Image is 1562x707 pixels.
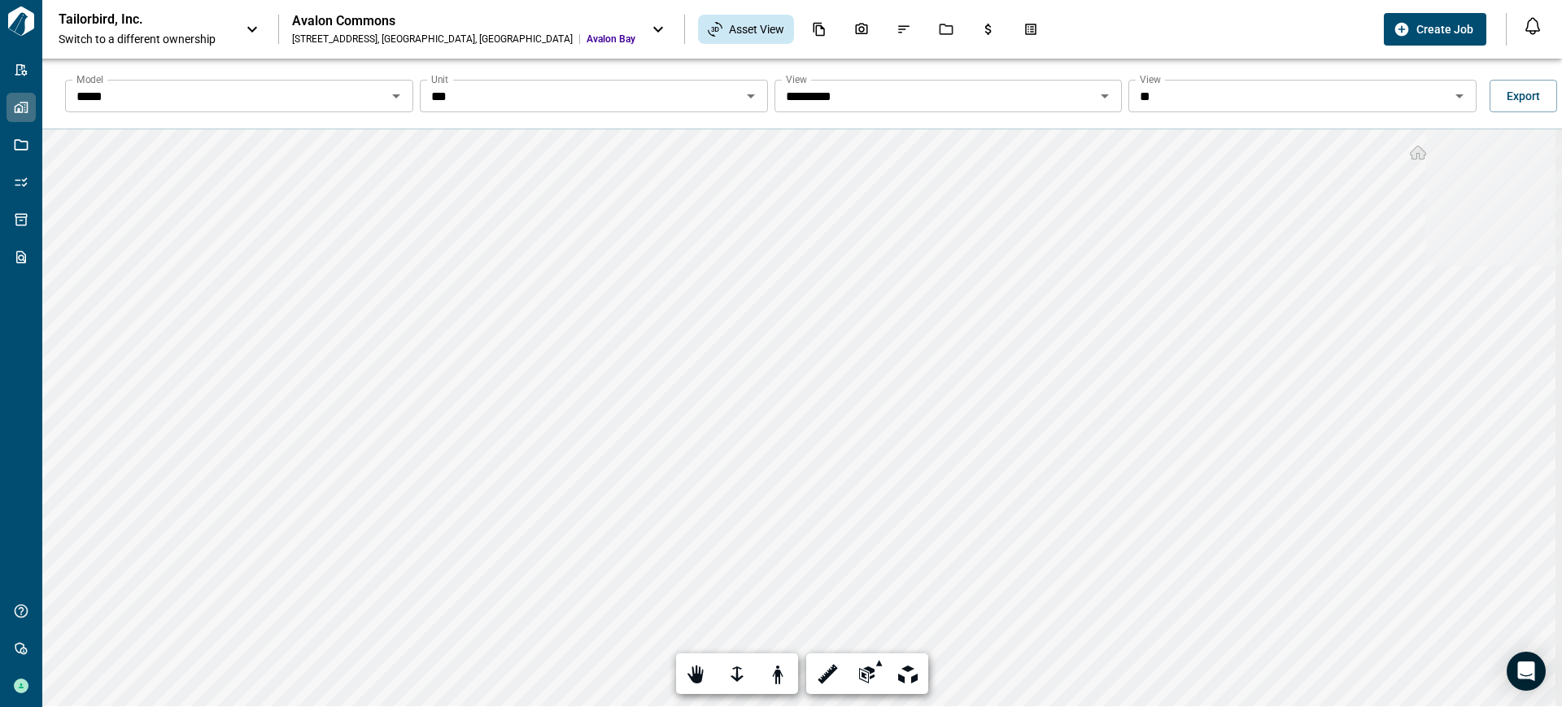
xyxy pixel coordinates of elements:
[1448,85,1471,107] button: Open
[1384,13,1486,46] button: Create Job
[385,85,408,107] button: Open
[1507,652,1546,691] div: Open Intercom Messenger
[1520,13,1546,39] button: Open notification feed
[786,72,807,86] label: View
[1507,88,1540,104] span: Export
[587,33,635,46] span: Avalon Bay
[292,13,635,29] div: Avalon Commons
[698,15,794,44] div: Asset View
[59,31,229,47] span: Switch to a different ownership
[292,33,573,46] div: [STREET_ADDRESS] , [GEOGRAPHIC_DATA] , [GEOGRAPHIC_DATA]
[844,15,879,43] div: Photos
[929,15,963,43] div: Jobs
[1416,21,1473,37] span: Create Job
[431,72,448,86] label: Unit
[740,85,762,107] button: Open
[1140,72,1161,86] label: View
[1093,85,1116,107] button: Open
[76,72,103,86] label: Model
[729,21,784,37] span: Asset View
[1490,80,1557,112] button: Export
[59,11,205,28] p: Tailorbird, Inc.
[1014,15,1048,43] div: Takeoff Center
[887,15,921,43] div: Issues & Info
[971,15,1006,43] div: Budgets
[802,15,836,43] div: Documents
